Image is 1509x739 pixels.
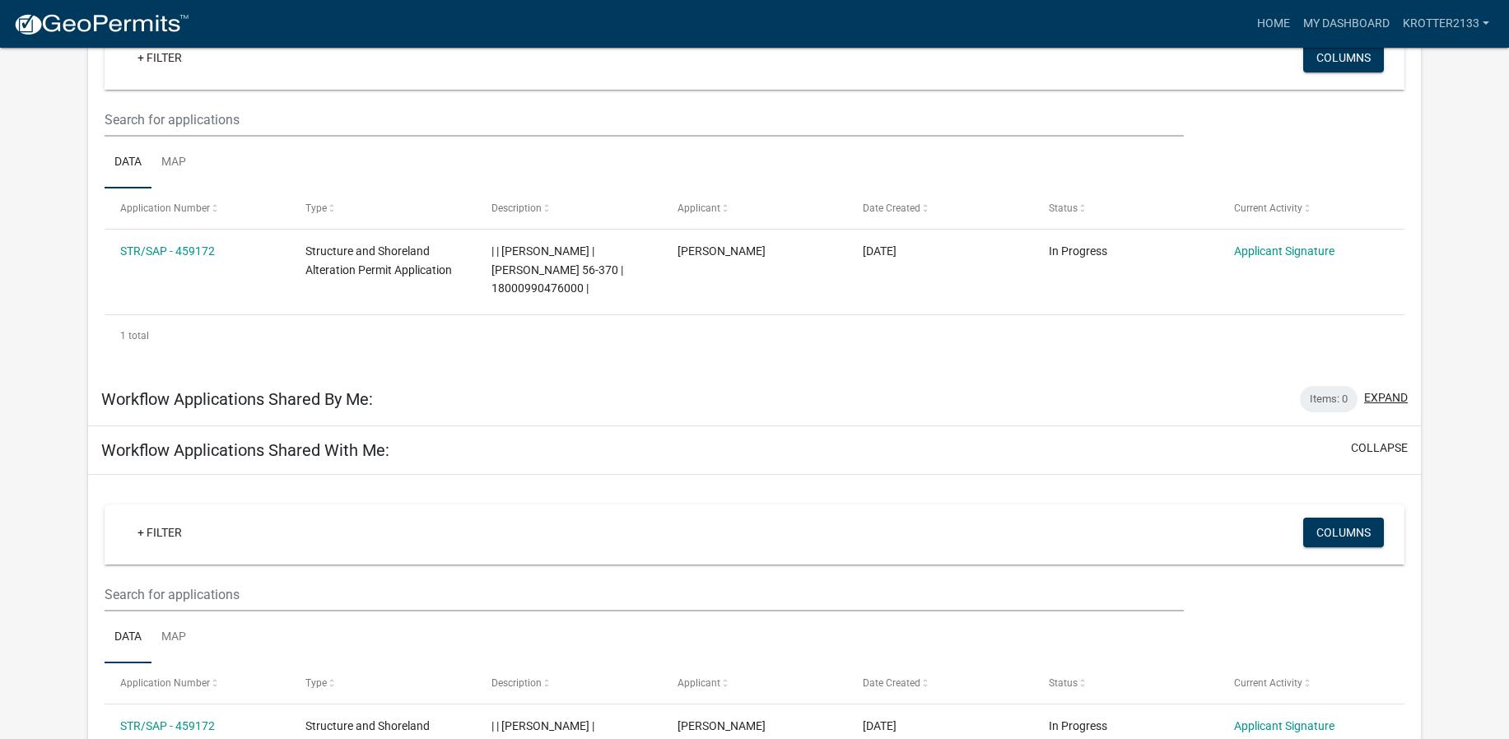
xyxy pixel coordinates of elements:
[1300,386,1358,412] div: Items: 0
[305,202,327,214] span: Type
[1218,188,1404,228] datatable-header-cell: Current Activity
[863,244,897,258] span: 08/04/2025
[105,315,1405,356] div: 1 total
[1351,439,1408,457] button: collapse
[661,663,847,703] datatable-header-cell: Applicant
[1234,719,1334,732] a: Applicant Signature
[105,578,1184,611] input: Search for applications
[678,202,720,214] span: Applicant
[661,188,847,228] datatable-header-cell: Applicant
[105,188,291,228] datatable-header-cell: Application Number
[1032,663,1218,703] datatable-header-cell: Status
[1297,8,1396,40] a: My Dashboard
[1049,677,1078,689] span: Status
[151,611,196,664] a: Map
[1364,389,1408,407] button: expand
[476,663,662,703] datatable-header-cell: Description
[105,663,291,703] datatable-header-cell: Application Number
[863,677,920,689] span: Date Created
[1234,202,1302,214] span: Current Activity
[678,244,766,258] span: Kurt Edward Rotter
[1303,518,1384,547] button: Columns
[151,137,196,189] a: Map
[305,677,327,689] span: Type
[124,518,195,547] a: + Filter
[1303,43,1384,72] button: Columns
[105,611,151,664] a: Data
[120,677,210,689] span: Application Number
[124,43,195,72] a: + Filter
[105,137,151,189] a: Data
[101,389,373,409] h5: Workflow Applications Shared By Me:
[863,202,920,214] span: Date Created
[491,677,542,689] span: Description
[476,188,662,228] datatable-header-cell: Description
[105,103,1184,137] input: Search for applications
[290,663,476,703] datatable-header-cell: Type
[678,677,720,689] span: Applicant
[305,244,452,277] span: Structure and Shoreland Alteration Permit Application
[101,440,389,460] h5: Workflow Applications Shared With Me:
[1049,244,1107,258] span: In Progress
[1218,663,1404,703] datatable-header-cell: Current Activity
[491,244,623,295] span: | | KURT E ROTTER | Jolly Ann 56-370 | 18000990476000 |
[1234,244,1334,258] a: Applicant Signature
[120,244,215,258] a: STR/SAP - 459172
[863,719,897,732] span: 08/04/2025
[1032,188,1218,228] datatable-header-cell: Status
[1251,8,1297,40] a: Home
[678,719,766,732] span: Kurt Edward Rotter
[120,719,215,732] a: STR/SAP - 459172
[847,663,1033,703] datatable-header-cell: Date Created
[120,202,210,214] span: Application Number
[491,202,542,214] span: Description
[1049,719,1107,732] span: In Progress
[290,188,476,228] datatable-header-cell: Type
[847,188,1033,228] datatable-header-cell: Date Created
[1396,8,1496,40] a: Krotter2133
[1049,202,1078,214] span: Status
[1234,677,1302,689] span: Current Activity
